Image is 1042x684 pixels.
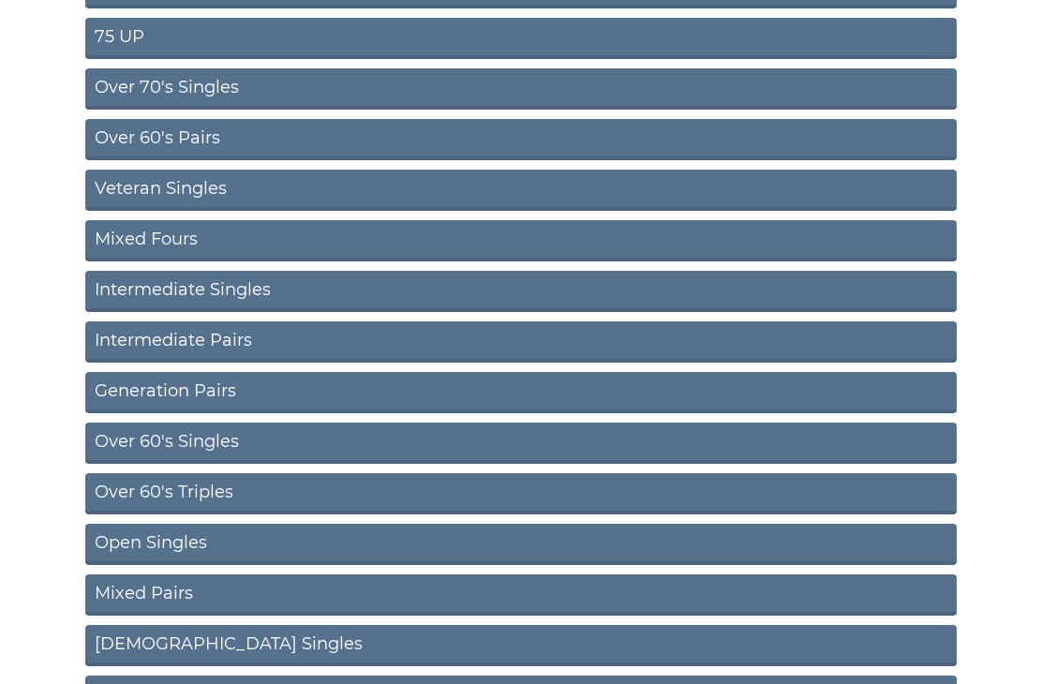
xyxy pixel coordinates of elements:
[85,18,957,59] a: 75 UP
[85,220,957,261] a: Mixed Fours
[85,119,957,160] a: Over 60's Pairs
[85,170,957,211] a: Veteran Singles
[85,321,957,363] a: Intermediate Pairs
[85,372,957,413] a: Generation Pairs
[85,423,957,464] a: Over 60's Singles
[85,68,957,110] a: Over 70's Singles
[85,524,957,565] a: Open Singles
[85,625,957,666] a: [DEMOGRAPHIC_DATA] Singles
[85,574,957,616] a: Mixed Pairs
[85,473,957,514] a: Over 60's Triples
[85,271,957,312] a: Intermediate Singles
